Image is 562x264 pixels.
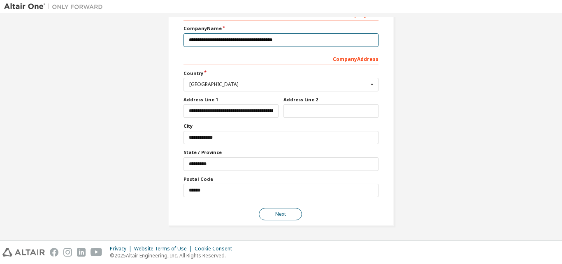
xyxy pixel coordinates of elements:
[4,2,107,11] img: Altair One
[283,96,379,103] label: Address Line 2
[77,248,86,257] img: linkedin.svg
[2,248,45,257] img: altair_logo.svg
[183,149,379,156] label: State / Province
[183,123,379,129] label: City
[183,70,379,77] label: Country
[183,96,279,103] label: Address Line 1
[110,252,237,259] p: © 2025 Altair Engineering, Inc. All Rights Reserved.
[110,245,134,252] div: Privacy
[259,208,302,220] button: Next
[183,52,379,65] div: Company Address
[91,248,102,257] img: youtube.svg
[195,245,237,252] div: Cookie Consent
[183,25,379,32] label: Company Name
[134,245,195,252] div: Website Terms of Use
[183,176,379,182] label: Postal Code
[63,248,72,257] img: instagram.svg
[50,248,58,257] img: facebook.svg
[189,82,368,87] div: [GEOGRAPHIC_DATA]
